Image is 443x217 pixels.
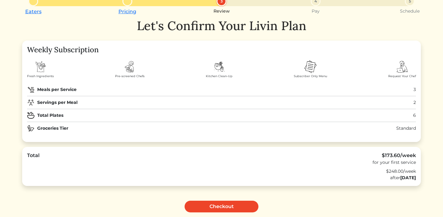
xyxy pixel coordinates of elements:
[294,74,327,78] span: Subscriber Only Menu
[413,112,416,119] div: 6
[206,74,233,78] span: Kitchen Clean-Up
[388,74,416,78] span: Request Your Chef
[214,9,230,14] small: Review
[27,112,35,119] img: plate_medium_icon-e045dfd5cac101296ac37c6c512ae1b2bf7298469c6406fb320d813940e28050.svg
[27,99,35,106] img: users-group-f3c9345611b1a2b1092ab9a4f439ac097d827a523e23c74d1db29542e094688d.svg
[115,74,145,78] span: Pre-screened Chefs
[396,125,416,132] div: Standard
[27,168,416,175] div: $248.00/week
[27,175,416,181] div: after
[27,86,35,93] img: pan-03-22b2d27afe76b5b8ac93af3fa79042a073eb7c635289ef4c7fe901eadbf07da4.svg
[395,59,409,74] img: order-chef-services-326f08f44a6aa5e3920b69c4f720486849f38608855716721851c101076d58f1.svg
[400,9,420,14] small: Schedule
[122,59,137,74] img: chef-badb71c08a8f5ffc52cdcf2d2ad30fe731140de9f2fb1f8ce126cf7b01e74f51.svg
[27,152,40,166] div: Total
[373,152,416,159] div: $173.60/week
[37,112,63,119] strong: Total Plates
[22,18,421,33] h1: Let's Confirm Your Livin Plan
[212,59,227,74] img: dishes-d6934137296c20fa1fbd2b863cbcc29b0ee9867785c1462d0468fec09d0b8e2d.svg
[413,86,416,93] div: 3
[37,125,68,132] strong: Groceries Tier
[37,99,78,106] strong: Servings per Meal
[25,9,42,14] a: Eaters
[37,86,77,93] strong: Meals per Service
[27,45,416,54] h4: Weekly Subscription
[312,9,320,14] small: Pay
[118,9,136,14] a: Pricing
[373,159,416,166] div: for your first service
[185,201,258,212] a: Checkout
[27,124,35,132] img: natural-food-24e544fcef0d753ee7478663568a396ddfcde3812772f870894636ce272f7b23.svg
[303,59,318,74] img: menu-2f35c4f96a4585effa3d08e608743c4cf839ddca9e71355e0d64a4205c697bf4.svg
[27,74,54,78] span: Fresh Ingredients
[33,59,48,74] img: shopping-bag-3fe9fdf43c70cd0f07ddb1d918fa50fd9965662e60047f57cd2cdb62210a911f.svg
[413,99,416,106] div: 2
[400,175,416,180] strong: [DATE]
